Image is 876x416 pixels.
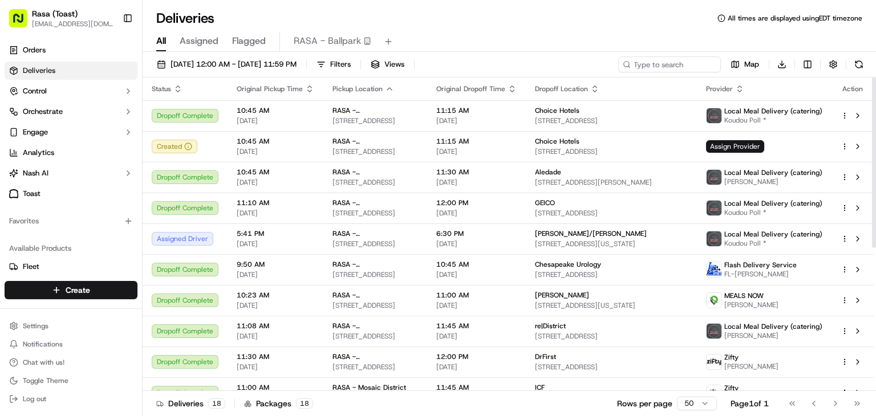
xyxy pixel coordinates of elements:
button: Rasa (Toast) [32,8,78,19]
a: Deliveries [5,62,137,80]
span: [STREET_ADDRESS] [535,362,688,372]
div: Available Products [5,239,137,258]
span: Local Meal Delivery (catering) [724,107,822,116]
span: DrFirst [535,352,556,361]
span: 10:23 AM [237,291,314,300]
button: Toggle Theme [5,373,137,389]
span: [DATE] [237,239,314,248]
span: Toggle Theme [23,376,68,385]
span: Local Meal Delivery (catering) [724,230,822,239]
span: All times are displayed using EDT timezone [728,14,862,23]
button: Fleet [5,258,137,276]
span: [DATE] [436,362,517,372]
span: 10:45 AM [237,137,314,146]
span: Choice Hotels [535,106,579,115]
span: ICF [535,383,545,392]
span: [STREET_ADDRESS] [332,147,418,156]
div: Page 1 of 1 [731,398,769,409]
div: Packages [244,398,313,409]
span: [STREET_ADDRESS] [535,332,688,341]
span: [DATE] [436,147,517,156]
span: Koudou Poll * [724,239,822,248]
input: Type to search [618,56,721,72]
span: RASA - [GEOGRAPHIC_DATA] [332,321,418,331]
button: Settings [5,318,137,334]
img: main-logo.png [707,262,721,277]
span: [STREET_ADDRESS][US_STATE] [535,301,688,310]
span: Flagged [232,34,266,48]
span: [STREET_ADDRESS][PERSON_NAME] [535,178,688,187]
span: [DATE] [237,332,314,341]
button: Refresh [851,56,867,72]
span: [STREET_ADDRESS] [535,209,688,218]
span: Aledade [535,168,561,177]
span: [DATE] [436,239,517,248]
span: [DATE] [237,116,314,125]
button: Create [5,281,137,299]
span: Create [66,284,90,296]
span: Pickup Location [332,84,383,93]
div: 18 [208,398,225,409]
span: re|District [535,321,566,331]
img: lmd_logo.png [707,231,721,246]
span: [STREET_ADDRESS] [332,332,418,341]
button: Log out [5,391,137,407]
span: 11:45 AM [436,383,517,392]
img: zifty-logo-trans-sq.png [707,385,721,400]
span: [PERSON_NAME]/[PERSON_NAME] [535,229,647,238]
span: RASA - [GEOGRAPHIC_DATA] [332,352,418,361]
span: Fleet [23,262,39,272]
span: Views [384,59,404,70]
button: Filters [311,56,356,72]
span: Local Meal Delivery (catering) [724,322,822,331]
div: Favorites [5,212,137,230]
span: FL-[PERSON_NAME] [724,270,797,279]
span: [STREET_ADDRESS] [332,116,418,125]
span: Orchestrate [23,107,63,117]
button: Engage [5,123,137,141]
span: 6:30 PM [436,229,517,238]
span: [STREET_ADDRESS] [332,270,418,279]
a: Toast [5,185,137,203]
div: Deliveries [156,398,225,409]
img: lmd_logo.png [707,324,721,338]
button: Created [152,140,197,153]
img: lmd_logo.png [707,201,721,215]
span: 11:15 AM [436,106,517,115]
span: Koudou Poll * [724,116,822,125]
span: [STREET_ADDRESS] [535,270,688,279]
span: RASA - [GEOGRAPHIC_DATA] [332,260,418,269]
span: [DATE] [237,301,314,310]
button: Map [725,56,764,72]
span: Status [152,84,171,93]
span: Control [23,86,47,96]
span: Original Dropoff Time [436,84,505,93]
p: Rows per page [617,398,672,409]
span: Settings [23,321,48,331]
span: [DATE] 12:00 AM - [DATE] 11:59 PM [171,59,297,70]
span: [PERSON_NAME] [724,300,778,309]
span: Assign Provider [706,140,764,153]
span: Provider [706,84,733,93]
span: [PERSON_NAME] [724,362,778,371]
span: [DATE] [237,362,314,372]
span: [DATE] [237,147,314,156]
button: [DATE] 12:00 AM - [DATE] 11:59 PM [152,56,302,72]
img: lmd_logo.png [707,170,721,185]
span: [DATE] [436,178,517,187]
span: [DATE] [237,178,314,187]
span: 11:30 AM [436,168,517,177]
button: Orchestrate [5,103,137,121]
span: RASA - [GEOGRAPHIC_DATA] [332,229,418,238]
span: [PERSON_NAME] [724,177,822,186]
span: 12:00 PM [436,352,517,361]
div: Action [841,84,865,93]
span: 10:45 AM [436,260,517,269]
span: Local Meal Delivery (catering) [724,199,822,208]
span: GEICO [535,198,555,207]
span: [STREET_ADDRESS] [332,209,418,218]
div: 18 [296,398,313,409]
span: 5:41 PM [237,229,314,238]
img: zifty-logo-trans-sq.png [707,354,721,369]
